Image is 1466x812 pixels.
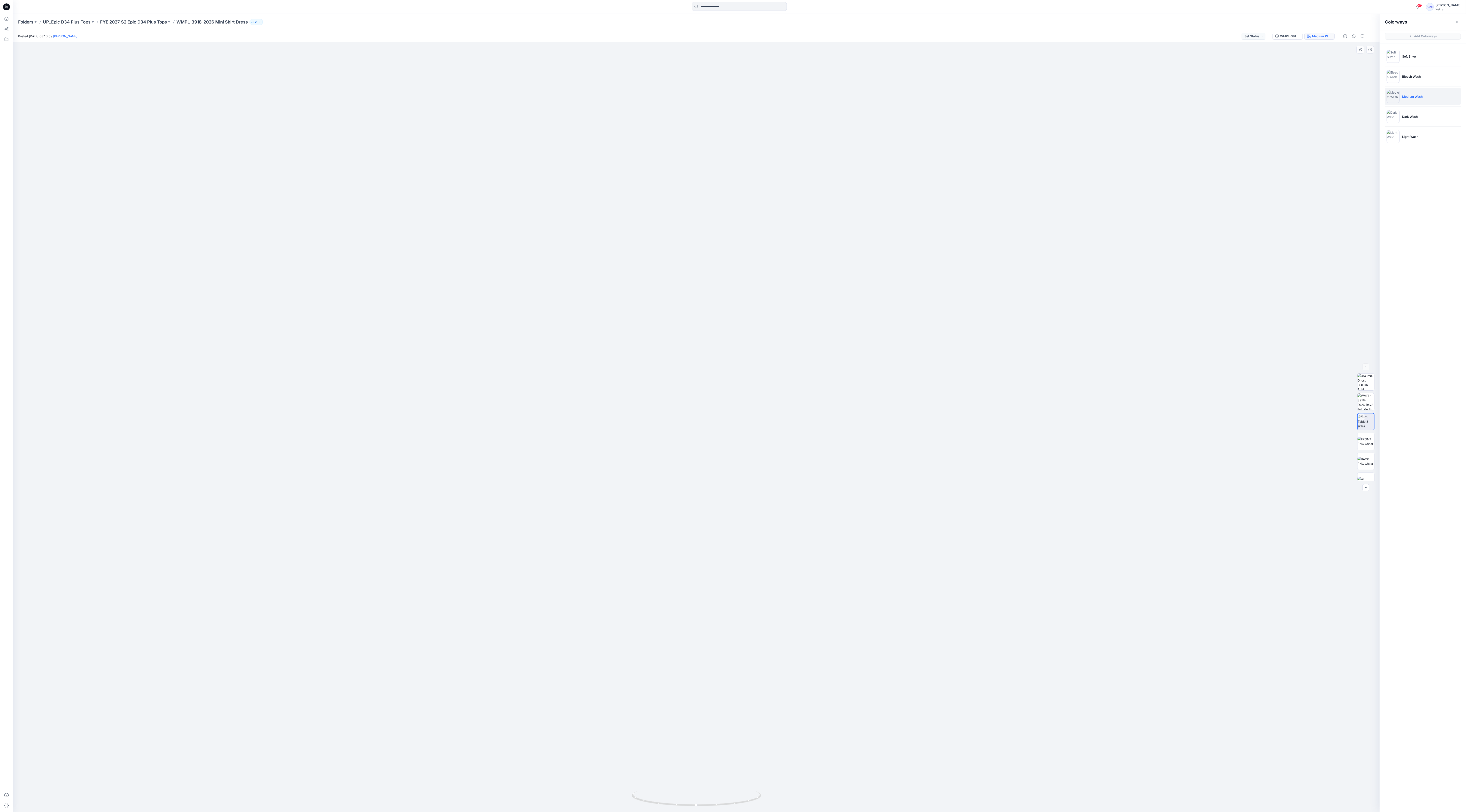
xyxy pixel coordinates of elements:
[176,19,248,25] p: WMPL-3918-2026 Mini Shirt Dress
[1402,134,1418,139] p: Light Wash
[43,19,91,25] a: UP_Epic D34 Plus Tops
[1273,33,1303,40] button: WMPL-3918-2026_Rev2_Mini Shirt Dress_Full Colorway
[1387,130,1400,143] img: Light Wash
[1387,70,1400,83] img: Bleach Wash
[1358,477,1374,486] img: All colorways
[1426,3,1434,11] div: GM
[1436,3,1461,8] div: [PERSON_NAME]
[18,34,77,38] span: Posted [DATE] 08:10 by
[1385,19,1407,25] h2: Colorways
[1312,34,1332,39] div: Medium Wash
[1417,4,1422,7] span: 40
[1358,415,1374,428] img: Turn Table 8 sides
[1387,90,1400,103] img: Medium Wash
[255,20,258,24] p: 21
[1402,54,1417,59] p: Soft Silver
[1387,110,1400,123] img: Dark Wash
[1358,457,1374,466] img: BACK PNG Ghost
[100,19,167,25] a: FYE 2027 S2 Epic D34 Plus Tops
[250,19,263,25] button: 21
[1402,74,1421,79] p: Bleach Wash
[18,19,33,25] a: Folders
[1304,33,1335,40] button: Medium Wash
[1436,8,1461,11] div: Walmart
[1350,33,1357,40] button: Details
[1402,114,1418,119] p: Dark Wash
[1387,50,1400,63] img: Soft Silver
[1358,374,1374,390] img: 3/4 PNG Ghost COLOR RUN
[53,34,77,38] a: [PERSON_NAME]
[1358,393,1374,410] img: WMPL-3918-2026_Rev2_Full_Medium Wash
[1280,34,1300,39] div: WMPL-3918-2026_Rev2_Mini Shirt Dress_Full Colorway
[1358,437,1374,446] img: FRONT PNG Ghost
[1402,94,1423,99] p: Medium Wash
